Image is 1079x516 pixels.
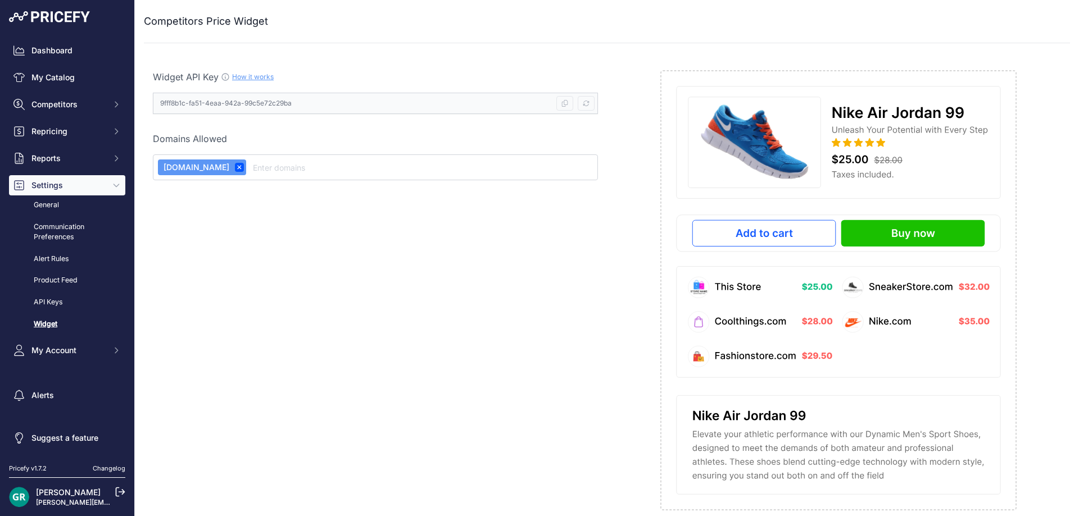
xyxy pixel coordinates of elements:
[9,314,125,334] a: Widget
[93,464,125,472] a: Changelog
[153,133,227,144] span: Domains Allowed
[9,271,125,290] a: Product Feed
[9,40,125,450] nav: Sidebar
[232,72,274,81] a: How it works
[9,385,125,405] a: Alerts
[31,126,105,137] span: Repricing
[36,487,101,497] a: [PERSON_NAME]
[144,13,268,29] h2: Competitors Price Widget
[31,153,105,164] span: Reports
[9,293,125,312] a: API Keys
[36,498,209,506] a: [PERSON_NAME][EMAIL_ADDRESS][DOMAIN_NAME]
[153,71,219,83] span: Widget API Key
[9,428,125,448] a: Suggest a feature
[31,180,105,191] span: Settings
[9,94,125,115] button: Competitors
[160,162,229,173] span: [DOMAIN_NAME]
[9,249,125,269] a: Alert Rules
[9,148,125,168] button: Reports
[31,345,105,356] span: My Account
[9,121,125,141] button: Repricing
[9,175,125,195] button: Settings
[9,340,125,360] button: My Account
[9,217,125,247] a: Communication Preferences
[9,195,125,215] a: General
[9,464,47,473] div: Pricefy v1.7.2
[9,67,125,88] a: My Catalog
[31,99,105,110] span: Competitors
[9,40,125,61] a: Dashboard
[9,11,90,22] img: Pricefy Logo
[251,161,593,174] input: Enter domains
